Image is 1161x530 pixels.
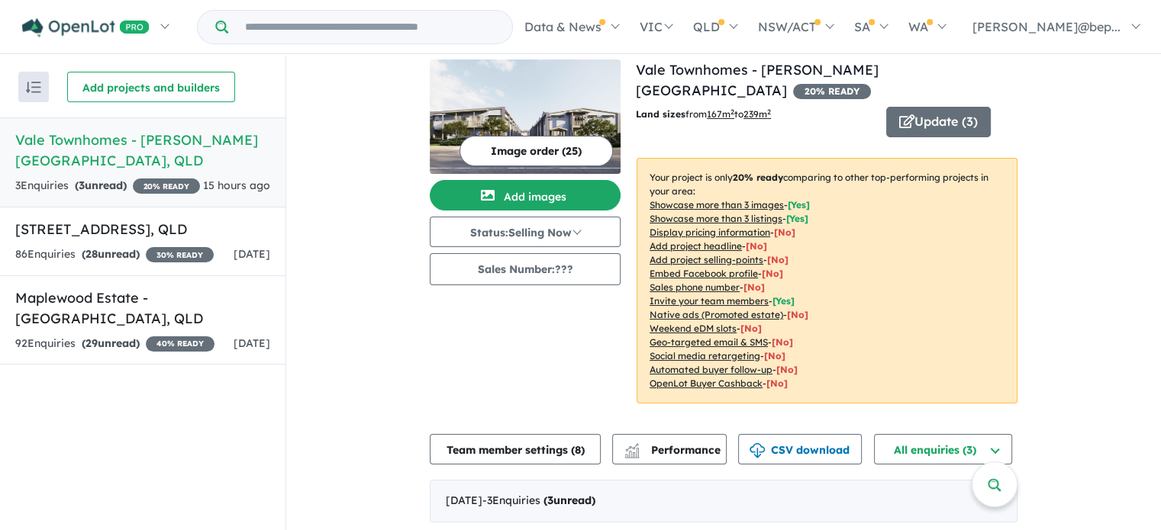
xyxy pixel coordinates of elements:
[624,448,640,458] img: bar-chart.svg
[764,350,785,361] span: [No]
[79,178,85,192] span: 3
[15,219,270,239] h5: [STREET_ADDRESS] , QLD
[133,178,200,194] span: 20 % READY
[231,11,509,43] input: Try estate name, suburb, builder or developer
[430,253,621,285] button: Sales Number:???
[15,287,270,329] h5: Maplewood Estate - [GEOGRAPHIC_DATA] , QLD
[650,281,740,293] u: Sales phone number
[482,493,595,507] span: - 3 Enquir ies
[15,335,214,353] div: 92 Enquir ies
[650,199,784,210] u: Showcase more than 3 images
[636,107,875,122] p: from
[972,19,1121,34] span: [PERSON_NAME]@bep...
[627,443,721,457] span: Performance
[26,82,41,93] img: sort.svg
[67,72,235,102] button: Add projects and builders
[234,247,270,261] span: [DATE]
[15,246,214,264] div: 86 Enquir ies
[743,281,765,293] span: [ No ]
[625,443,639,451] img: line-chart.svg
[650,240,742,252] u: Add project headline
[707,108,734,120] u: 167 m
[650,377,763,389] u: OpenLot Buyer Cashback
[15,130,270,171] h5: Vale Townhomes - [PERSON_NAME][GEOGRAPHIC_DATA] , QLD
[203,178,270,192] span: 15 hours ago
[637,158,1017,403] p: Your project is only comparing to other top-performing projects in your area: - - - - - - - - - -...
[82,336,140,350] strong: ( unread)
[786,213,808,224] span: [ Yes ]
[650,254,763,265] u: Add project selling-points
[730,108,734,116] sup: 2
[650,268,758,279] u: Embed Facebook profile
[740,323,762,334] span: [No]
[743,108,771,120] u: 239 m
[146,336,214,352] span: 40 % READY
[776,364,798,375] span: [No]
[767,108,771,116] sup: 2
[636,108,685,120] b: Land sizes
[767,254,789,265] span: [ No ]
[772,295,795,307] span: [ Yes ]
[774,226,795,238] span: [ No ]
[146,247,214,262] span: 30 % READY
[22,18,150,37] img: Openlot PRO Logo White
[430,59,621,174] img: Vale Townhomes - Bray Park
[650,323,737,334] u: Weekend eDM slots
[787,309,808,320] span: [No]
[874,434,1012,464] button: All enquiries (3)
[234,336,270,350] span: [DATE]
[650,309,783,320] u: Native ads (Promoted estate)
[762,268,783,279] span: [ No ]
[886,107,991,137] button: Update (3)
[772,336,793,348] span: [No]
[636,61,879,99] a: Vale Townhomes - [PERSON_NAME][GEOGRAPHIC_DATA]
[547,493,553,507] span: 3
[788,199,810,210] span: [ Yes ]
[650,213,782,224] u: Showcase more than 3 listings
[75,178,127,192] strong: ( unread)
[15,177,200,195] div: 3 Enquir ies
[650,295,769,307] u: Invite your team members
[650,350,760,361] u: Social media retargeting
[430,180,621,210] button: Add images
[85,247,98,261] span: 28
[793,84,871,99] span: 20 % READY
[612,434,727,464] button: Performance
[746,240,767,252] span: [ No ]
[575,443,581,457] span: 8
[733,172,783,183] b: 20 % ready
[750,443,765,458] img: download icon
[738,434,862,464] button: CSV download
[650,364,772,375] u: Automated buyer follow-up
[460,136,613,166] button: Image order (25)
[766,377,788,389] span: [No]
[430,217,621,247] button: Status:Selling Now
[85,336,98,350] span: 29
[650,336,768,348] u: Geo-targeted email & SMS
[543,493,595,507] strong: ( unread)
[650,226,770,238] u: Display pricing information
[430,434,601,464] button: Team member settings (8)
[82,247,140,261] strong: ( unread)
[734,108,771,120] span: to
[430,480,1017,522] div: [DATE]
